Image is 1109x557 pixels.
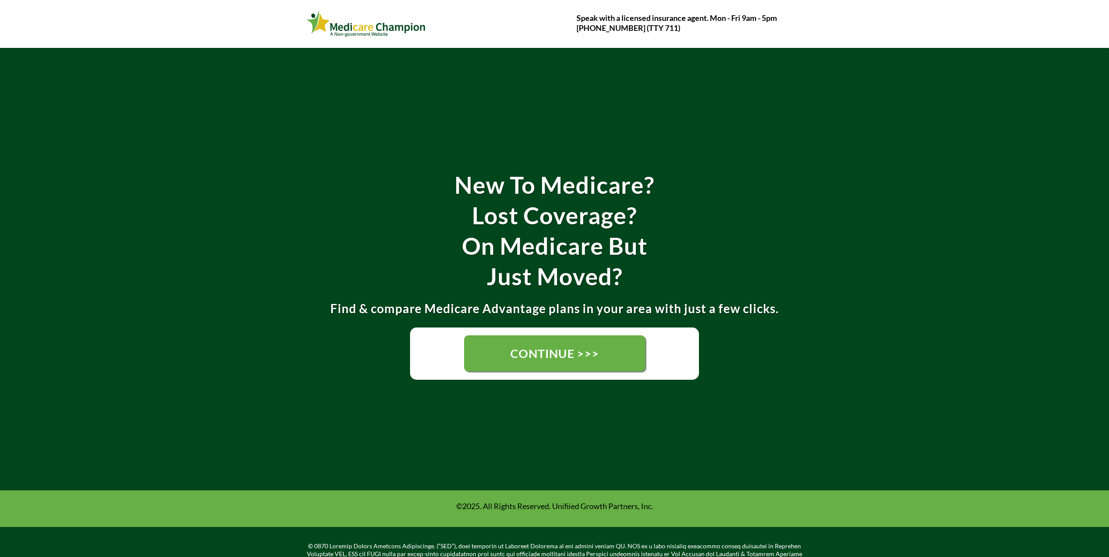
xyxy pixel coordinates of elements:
[309,501,801,511] p: ©2025. All Rights Reserved. Unifiied Growth Partners, Inc.
[472,201,637,230] strong: Lost Coverage?
[577,23,680,33] strong: [PHONE_NUMBER] (TTY 711)
[306,9,426,39] img: Webinar
[577,13,777,23] strong: Speak with a licensed insurance agent. Mon - Fri 9am - 5pm
[510,346,599,361] span: CONTINUE >>>
[330,301,779,316] strong: Find & compare Medicare Advantage plans in your area with just a few clicks.
[464,335,645,371] a: CONTINUE >>>
[454,171,655,199] strong: New To Medicare?
[487,262,623,290] strong: Just Moved?
[462,232,648,260] strong: On Medicare But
